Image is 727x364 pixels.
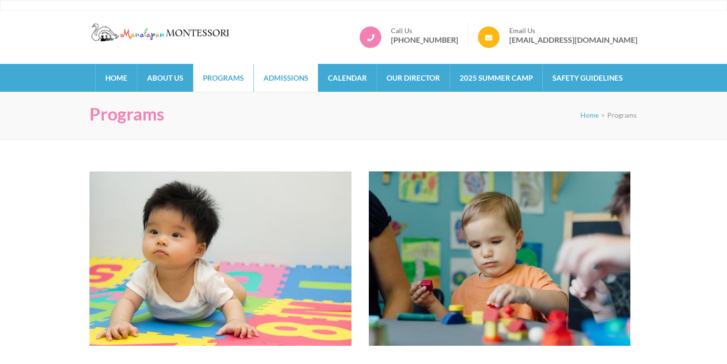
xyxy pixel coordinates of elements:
img: Manalapan Montessori – #1 Rated Child Day Care Center in Manalapan NJ [89,22,234,43]
a: Programs [193,64,253,92]
span: > [601,111,605,119]
span: Call Us [391,26,458,35]
a: [EMAIL_ADDRESS][DOMAIN_NAME] [509,35,638,45]
a: 2025 Summer Camp [450,64,542,92]
span: Email Us [509,26,638,35]
a: Our Director [377,64,450,92]
a: Admissions [254,64,318,92]
a: About Us [138,64,193,92]
a: [PHONE_NUMBER] [391,35,458,45]
a: Safety Guidelines [543,64,632,92]
a: Home [96,64,137,92]
h1: Programs [89,104,164,124]
a: Home [580,111,599,119]
a: Calendar [318,64,376,92]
